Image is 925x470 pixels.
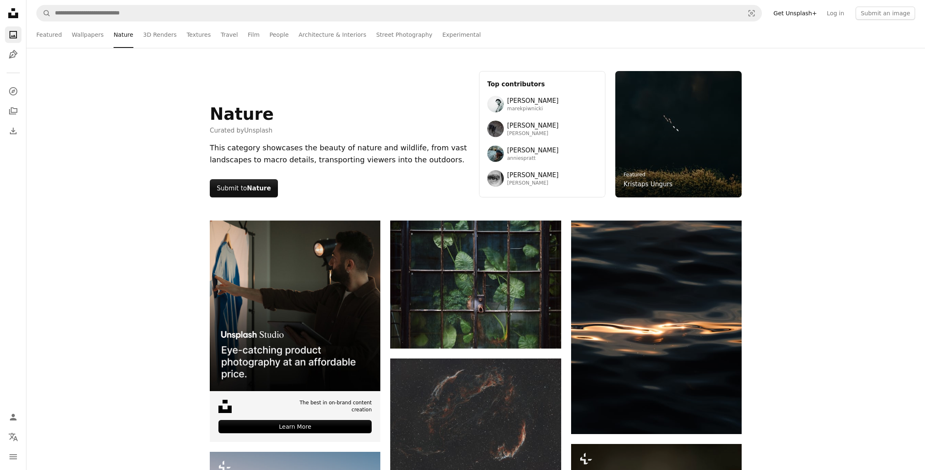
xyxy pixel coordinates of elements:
[210,221,380,442] a: The best in on-brand content creationLearn More
[244,127,273,134] a: Unsplash
[390,221,561,349] img: Lush green plants seen through a weathered glass door.
[487,145,504,162] img: Avatar of user Annie Spratt
[36,5,762,21] form: Find visuals sitewide
[5,429,21,445] button: Language
[210,179,278,197] button: Submit toNature
[278,399,372,413] span: The best in on-brand content creation
[187,21,211,48] a: Textures
[487,79,597,89] h3: Top contributors
[5,103,21,119] a: Collections
[487,145,597,162] a: Avatar of user Annie Spratt[PERSON_NAME]anniespratt
[507,121,559,131] span: [PERSON_NAME]
[507,155,559,162] span: anniespratt
[247,185,271,192] strong: Nature
[218,400,232,413] img: file-1631678316303-ed18b8b5cb9cimage
[487,96,597,112] a: Avatar of user Marek Piwnicki[PERSON_NAME]marekpiwnicki
[210,142,469,166] div: This category showcases the beauty of nature and wildlife, from vast landscapes to macro details,...
[5,26,21,43] a: Photos
[571,323,742,331] a: Sunlight reflects on dark rippling water
[507,170,559,180] span: [PERSON_NAME]
[487,170,504,187] img: Avatar of user Francesco Ungaro
[72,21,104,48] a: Wallpapers
[507,131,559,137] span: [PERSON_NAME]
[5,409,21,425] a: Log in / Sign up
[390,418,561,425] a: Cosmic nebula with glowing red and white gases.
[221,21,238,48] a: Travel
[5,449,21,465] button: Menu
[210,126,274,135] span: Curated by
[487,170,597,187] a: Avatar of user Francesco Ungaro[PERSON_NAME][PERSON_NAME]
[36,21,62,48] a: Featured
[742,5,761,21] button: Visual search
[442,21,481,48] a: Experimental
[571,221,742,434] img: Sunlight reflects on dark rippling water
[768,7,822,20] a: Get Unsplash+
[624,179,673,189] a: Kristaps Ungurs
[507,96,559,106] span: [PERSON_NAME]
[487,96,504,112] img: Avatar of user Marek Piwnicki
[822,7,849,20] a: Log in
[487,121,504,137] img: Avatar of user Wolfgang Hasselmann
[5,83,21,100] a: Explore
[210,221,380,391] img: file-1715714098234-25b8b4e9d8faimage
[143,21,177,48] a: 3D Renders
[487,121,597,137] a: Avatar of user Wolfgang Hasselmann[PERSON_NAME][PERSON_NAME]
[390,281,561,288] a: Lush green plants seen through a weathered glass door.
[507,106,559,112] span: marekpiwnicki
[856,7,915,20] button: Submit an image
[5,123,21,139] a: Download History
[376,21,432,48] a: Street Photography
[37,5,51,21] button: Search Unsplash
[270,21,289,48] a: People
[210,104,274,124] h1: Nature
[248,21,259,48] a: Film
[624,172,645,178] a: Featured
[5,46,21,63] a: Illustrations
[299,21,366,48] a: Architecture & Interiors
[218,420,372,433] div: Learn More
[507,180,559,187] span: [PERSON_NAME]
[507,145,559,155] span: [PERSON_NAME]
